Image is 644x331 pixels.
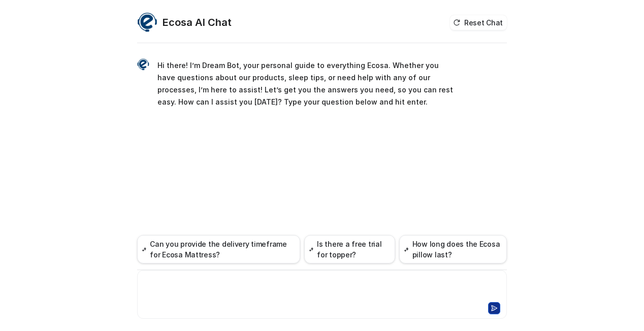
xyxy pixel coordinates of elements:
p: Hi there! I’m Dream Bot, your personal guide to everything Ecosa. Whether you have questions abou... [157,59,455,108]
button: Reset Chat [450,15,507,30]
button: Is there a free trial for topper? [304,235,395,263]
button: How long does the Ecosa pillow last? [399,235,507,263]
button: Can you provide the delivery timeframe for Ecosa Mattress? [137,235,300,263]
img: Widget [137,12,157,32]
h2: Ecosa AI Chat [163,15,232,29]
img: Widget [137,58,149,71]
